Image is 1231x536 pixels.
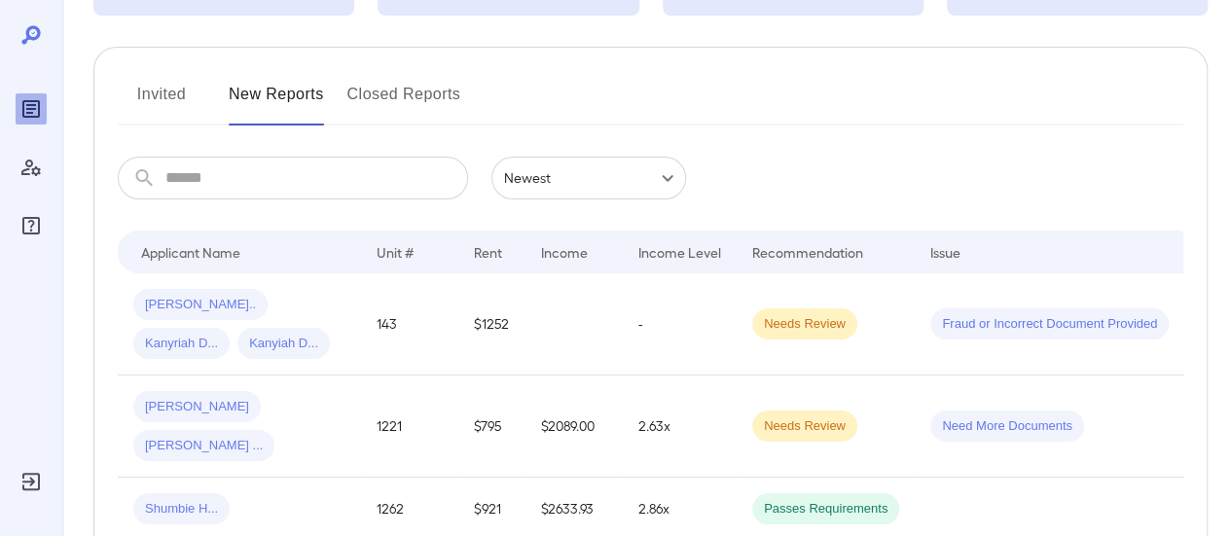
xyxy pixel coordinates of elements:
[525,375,623,478] td: $2089.00
[133,500,230,518] span: Shumbie H...
[491,157,686,199] div: Newest
[474,240,505,264] div: Rent
[541,240,588,264] div: Income
[133,398,261,416] span: [PERSON_NAME]
[141,240,240,264] div: Applicant Name
[16,152,47,183] div: Manage Users
[752,315,857,334] span: Needs Review
[752,240,863,264] div: Recommendation
[16,466,47,497] div: Log Out
[133,296,268,314] span: [PERSON_NAME]..
[458,273,525,375] td: $1252
[930,417,1084,436] span: Need More Documents
[930,240,961,264] div: Issue
[377,240,414,264] div: Unit #
[237,335,330,353] span: Kanyiah D...
[361,375,458,478] td: 1221
[133,335,230,353] span: Kanyriah D...
[133,437,274,455] span: [PERSON_NAME] ...
[752,500,899,518] span: Passes Requirements
[118,79,205,125] button: Invited
[16,210,47,241] div: FAQ
[361,273,458,375] td: 143
[623,375,737,478] td: 2.63x
[229,79,324,125] button: New Reports
[638,240,721,264] div: Income Level
[458,375,525,478] td: $795
[623,273,737,375] td: -
[16,93,47,125] div: Reports
[752,417,857,436] span: Needs Review
[347,79,461,125] button: Closed Reports
[930,315,1169,334] span: Fraud or Incorrect Document Provided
